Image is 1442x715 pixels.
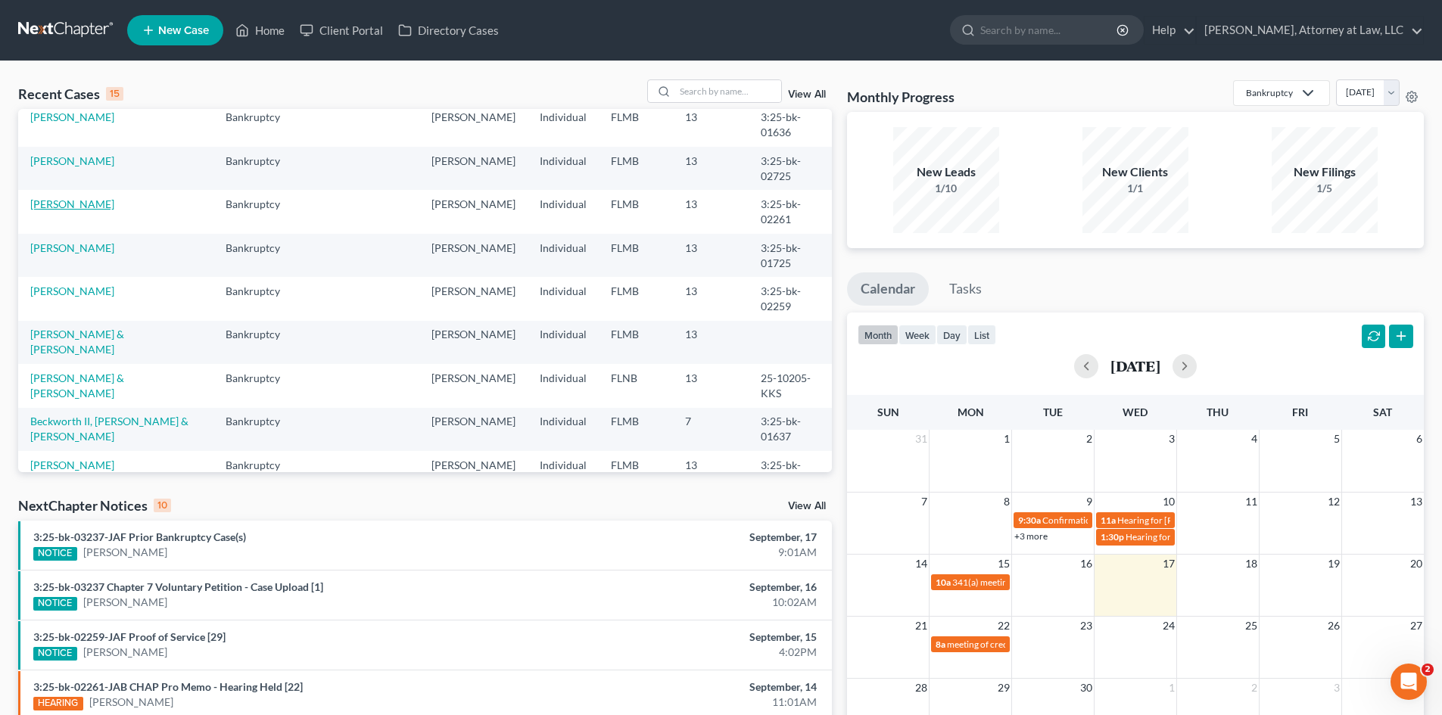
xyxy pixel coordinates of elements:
[419,451,528,494] td: [PERSON_NAME]
[213,364,308,407] td: Bankruptcy
[419,234,528,277] td: [PERSON_NAME]
[952,577,1098,588] span: 341(a) meeting for [PERSON_NAME]
[749,451,831,494] td: 3:25-bk-01727
[914,679,929,697] span: 28
[1002,430,1011,448] span: 1
[914,430,929,448] span: 31
[1161,617,1176,635] span: 24
[565,679,817,695] div: September, 14
[213,408,308,451] td: Bankruptcy
[1101,531,1124,542] span: 1:30p
[920,493,929,511] span: 7
[528,408,599,451] td: Individual
[528,234,599,277] td: Individual
[213,277,308,320] td: Bankruptcy
[1207,406,1229,418] span: Thu
[1002,493,1011,511] span: 8
[673,277,749,320] td: 13
[292,17,391,44] a: Client Portal
[599,321,673,364] td: FLMB
[1167,679,1176,697] span: 1
[1126,531,1244,542] span: Hearing for [PERSON_NAME]
[673,104,749,147] td: 13
[1082,163,1188,181] div: New Clients
[1145,17,1195,44] a: Help
[33,597,77,611] div: NOTICE
[106,87,123,101] div: 15
[749,190,831,233] td: 3:25-bk-02261
[673,321,749,364] td: 13
[1014,530,1048,542] a: +3 more
[788,89,826,100] a: View All
[1250,679,1259,697] span: 2
[1409,493,1424,511] span: 13
[419,190,528,233] td: [PERSON_NAME]
[528,190,599,233] td: Individual
[599,147,673,190] td: FLMB
[30,415,188,443] a: Beckworth II, [PERSON_NAME] & [PERSON_NAME]
[419,277,528,320] td: [PERSON_NAME]
[1117,514,1235,526] span: Hearing for [PERSON_NAME]
[565,695,817,710] div: 11:01AM
[33,630,226,643] a: 3:25-bk-02259-JAF Proof of Service [29]
[1422,664,1434,676] span: 2
[847,272,929,306] a: Calendar
[1085,430,1094,448] span: 2
[565,530,817,545] div: September, 17
[1043,406,1063,418] span: Tue
[528,277,599,320] td: Individual
[877,406,899,418] span: Sun
[947,639,1113,650] span: meeting of creditors for [PERSON_NAME]
[749,147,831,190] td: 3:25-bk-02725
[1123,406,1148,418] span: Wed
[30,154,114,167] a: [PERSON_NAME]
[914,617,929,635] span: 21
[1373,406,1392,418] span: Sat
[213,147,308,190] td: Bankruptcy
[749,408,831,451] td: 3:25-bk-01637
[899,325,936,345] button: week
[599,190,673,233] td: FLMB
[528,104,599,147] td: Individual
[673,364,749,407] td: 13
[749,234,831,277] td: 3:25-bk-01725
[1332,430,1341,448] span: 5
[419,408,528,451] td: [PERSON_NAME]
[30,284,114,297] a: [PERSON_NAME]
[1082,181,1188,196] div: 1/1
[1326,493,1341,511] span: 12
[1244,555,1259,573] span: 18
[1161,493,1176,511] span: 10
[1272,163,1378,181] div: New Filings
[1409,555,1424,573] span: 20
[1292,406,1308,418] span: Fri
[936,325,967,345] button: day
[154,499,171,512] div: 10
[1079,679,1094,697] span: 30
[914,555,929,573] span: 14
[788,501,826,511] a: View All
[958,406,984,418] span: Mon
[528,147,599,190] td: Individual
[419,321,528,364] td: [PERSON_NAME]
[1244,617,1259,635] span: 25
[33,697,83,710] div: HEARING
[1197,17,1423,44] a: [PERSON_NAME], Attorney at Law, LLC
[419,104,528,147] td: [PERSON_NAME]
[858,325,899,345] button: month
[1415,430,1424,448] span: 6
[673,190,749,233] td: 13
[30,110,114,123] a: [PERSON_NAME]
[528,451,599,494] td: Individual
[213,321,308,364] td: Bankruptcy
[749,364,831,407] td: 25-10205-KKS
[599,408,673,451] td: FLMB
[213,190,308,233] td: Bankruptcy
[1085,493,1094,511] span: 9
[83,595,167,610] a: [PERSON_NAME]
[158,25,209,36] span: New Case
[1326,555,1341,573] span: 19
[967,325,996,345] button: list
[996,679,1011,697] span: 29
[673,408,749,451] td: 7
